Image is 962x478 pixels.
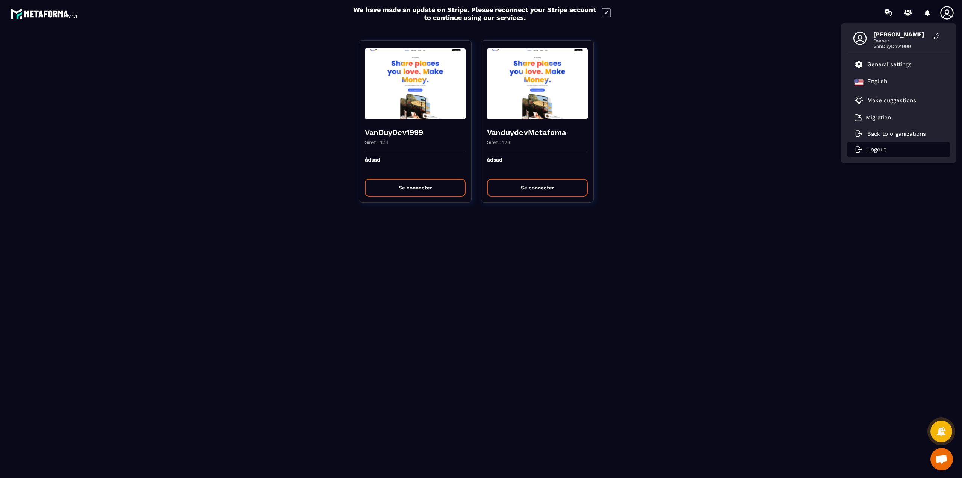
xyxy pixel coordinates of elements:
[365,127,466,138] h4: VanDuyDev1999
[487,127,588,138] h4: VanduydevMetafoma
[867,61,912,68] p: General settings
[11,7,78,20] img: logo
[487,46,588,121] img: funnel-background
[487,139,510,145] p: Siret : 123
[867,130,926,137] p: Back to organizations
[855,130,926,137] a: Back to organizations
[867,78,887,87] p: English
[487,179,588,197] button: Se connecter
[365,157,466,173] p: ádsad
[866,114,891,121] p: Migration
[365,179,466,197] button: Se connecter
[365,46,466,121] img: funnel-background
[867,146,886,153] p: Logout
[930,448,953,470] a: Mở cuộc trò chuyện
[855,60,912,69] a: General settings
[873,44,930,49] span: VanDuyDev1999
[487,157,588,173] p: ádsad
[351,6,598,21] h2: We have made an update on Stripe. Please reconnect your Stripe account to continue using our serv...
[855,114,891,121] a: Migration
[873,38,930,44] span: Owner
[873,31,930,38] span: [PERSON_NAME]
[867,97,916,104] p: Make suggestions
[855,96,933,105] a: Make suggestions
[365,139,388,145] p: Siret : 123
